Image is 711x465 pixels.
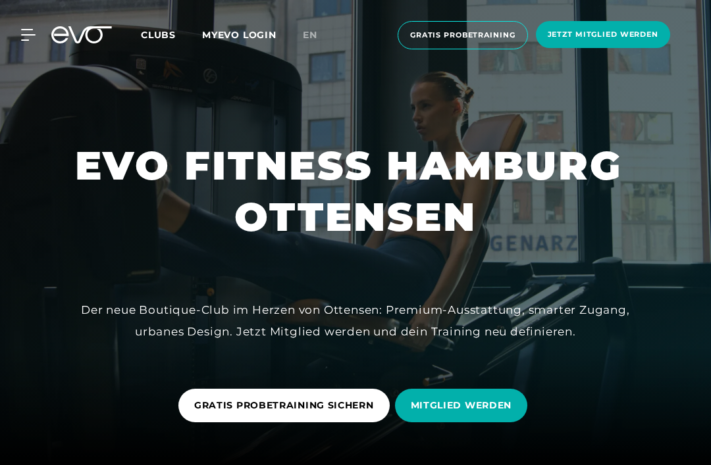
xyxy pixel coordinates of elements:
span: Jetzt Mitglied werden [548,29,658,40]
span: GRATIS PROBETRAINING SICHERN [194,399,374,412]
span: Gratis Probetraining [410,30,515,41]
span: Clubs [141,29,176,41]
span: en [303,29,317,41]
div: Der neue Boutique-Club im Herzen von Ottensen: Premium-Ausstattung, smarter Zugang, urbanes Desig... [59,299,652,342]
a: Jetzt Mitglied werden [532,21,674,49]
a: GRATIS PROBETRAINING SICHERN [178,379,395,432]
a: en [303,28,333,43]
a: Clubs [141,28,202,41]
a: MITGLIED WERDEN [395,379,533,432]
h1: EVO FITNESS HAMBURG OTTENSEN [75,140,636,243]
a: Gratis Probetraining [394,21,532,49]
a: MYEVO LOGIN [202,29,276,41]
span: MITGLIED WERDEN [411,399,512,412]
